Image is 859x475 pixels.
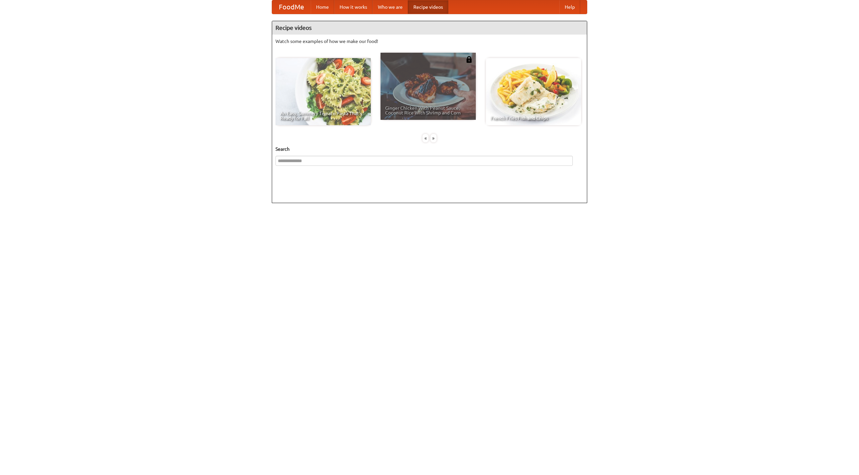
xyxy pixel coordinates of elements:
[311,0,334,14] a: Home
[422,134,428,142] div: «
[491,116,576,121] span: French Fries Fish and Chips
[431,134,437,142] div: »
[408,0,448,14] a: Recipe videos
[486,58,581,125] a: French Fries Fish and Chips
[272,21,587,35] h4: Recipe videos
[334,0,372,14] a: How it works
[372,0,408,14] a: Who we are
[275,58,371,125] a: An Easy, Summery Tomato Pasta That's Ready for Fall
[280,111,366,121] span: An Easy, Summery Tomato Pasta That's Ready for Fall
[272,0,311,14] a: FoodMe
[275,146,584,152] h5: Search
[559,0,580,14] a: Help
[275,38,584,45] p: Watch some examples of how we make our food!
[466,56,472,63] img: 483408.png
